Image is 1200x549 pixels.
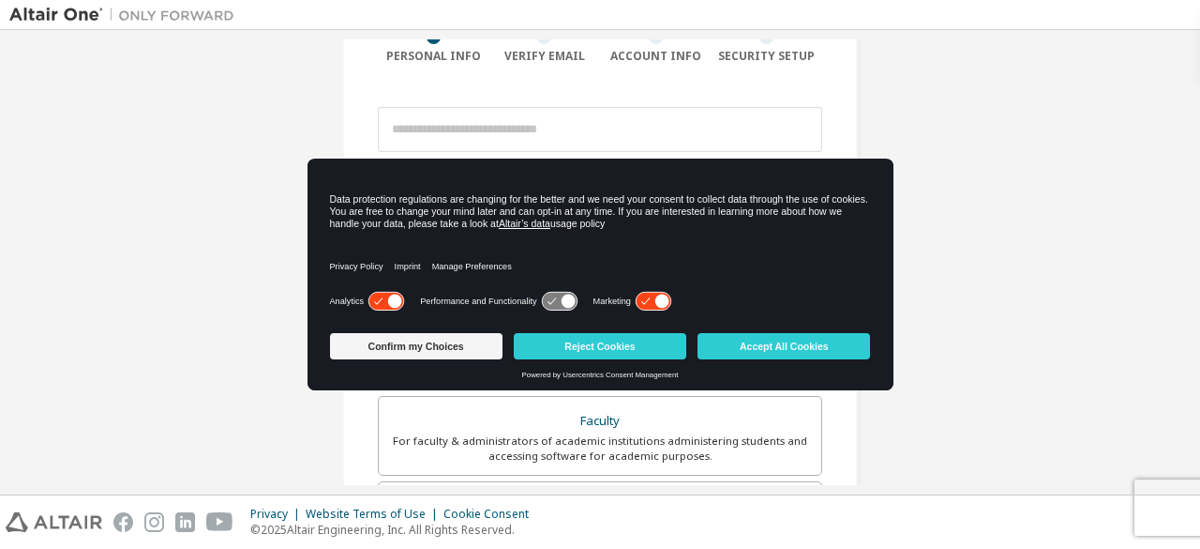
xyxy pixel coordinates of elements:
img: instagram.svg [144,512,164,532]
div: Verify Email [489,49,601,64]
img: linkedin.svg [175,512,195,532]
div: Privacy [250,507,306,522]
img: facebook.svg [113,512,133,532]
div: Faculty [390,408,810,435]
div: For faculty & administrators of academic institutions administering students and accessing softwa... [390,434,810,464]
div: Personal Info [378,49,489,64]
div: Cookie Consent [443,507,540,522]
div: Account Info [600,49,712,64]
img: altair_logo.svg [6,512,102,532]
div: Website Terms of Use [306,507,443,522]
p: © 2025 Altair Engineering, Inc. All Rights Reserved. [250,522,540,538]
div: Security Setup [712,49,823,64]
img: Altair One [9,6,244,24]
img: youtube.svg [206,512,233,532]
